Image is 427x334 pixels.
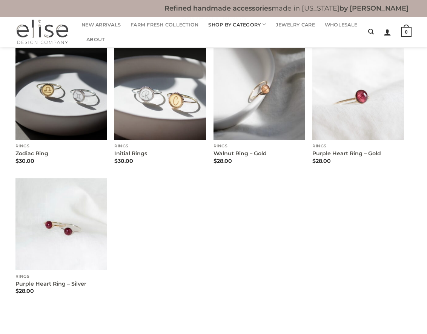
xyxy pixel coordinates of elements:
a: Walnut Ring – Gold [213,150,267,157]
bdi: 28.00 [15,288,34,294]
b: by [PERSON_NAME] [339,4,409,12]
p: Rings [15,144,107,149]
a: Initial Rings [114,48,206,140]
a: Wholesale [325,17,357,32]
a: Purple Heart Ring – Gold [312,150,381,157]
a: Zodiac Ring [15,48,107,140]
bdi: 30.00 [15,158,34,164]
a: 0 [401,22,412,42]
a: Purple Heart Ring - Silver [15,178,107,270]
a: Zodiac Ring [15,150,48,157]
span: $ [114,158,118,164]
a: About [86,32,105,47]
p: Rings [213,144,305,149]
p: Rings [312,144,404,149]
bdi: 28.00 [312,158,331,164]
a: Walnut Ring - Gold [213,48,305,140]
a: Jewelry Care [276,17,315,32]
p: Rings [15,274,107,279]
span: $ [213,158,217,164]
a: Farm Fresh Collection [131,17,198,32]
b: made in [US_STATE] [164,4,409,12]
bdi: 30.00 [114,158,133,164]
span: $ [312,158,316,164]
a: Purple Heart Ring - Gold [312,48,404,140]
a: Shop By Category [208,17,266,32]
a: Initial Rings [114,150,147,157]
a: Search [368,25,374,39]
strong: 0 [401,27,412,37]
img: Elise Design Company [15,17,69,47]
p: Rings [114,144,206,149]
span: $ [15,158,19,164]
bdi: 28.00 [213,158,232,164]
b: Refined handmade accessories [164,4,272,12]
a: Purple Heart Ring – Silver [15,280,86,288]
a: New Arrivals [81,17,121,32]
span: $ [15,288,19,294]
